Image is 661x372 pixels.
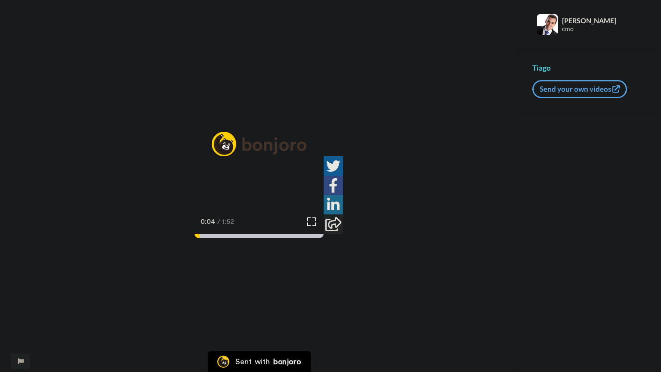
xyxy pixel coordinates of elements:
[217,356,229,368] img: Bonjoro Logo
[208,351,310,372] a: Bonjoro LogoSent withbonjoro
[562,16,647,25] div: [PERSON_NAME]
[537,14,558,35] img: Profile Image
[273,358,301,366] div: bonjoro
[532,80,627,98] button: Send your own videos
[201,217,216,227] span: 0:04
[222,217,237,227] span: 1:52
[212,132,306,156] img: logo_full.png
[217,217,220,227] span: /
[562,25,647,33] div: cmo
[235,358,270,366] div: Sent with
[307,217,316,226] img: Full screen
[532,63,647,73] div: Tiago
